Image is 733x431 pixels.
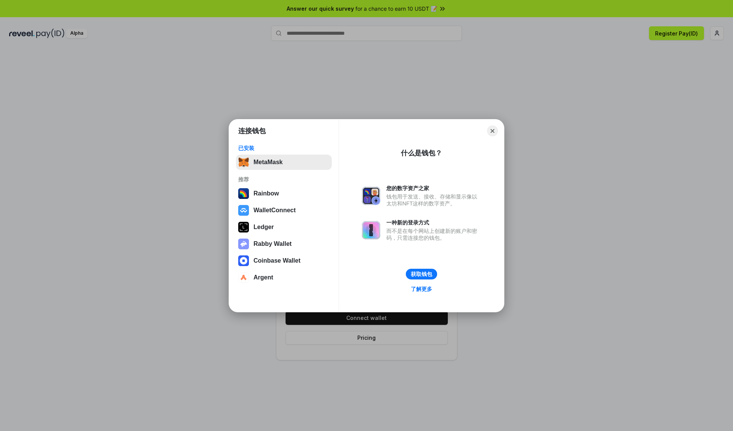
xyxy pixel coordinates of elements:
[386,228,481,241] div: 而不是在每个网站上创建新的账户和密码，只需连接您的钱包。
[236,155,332,170] button: MetaMask
[253,274,273,281] div: Argent
[253,241,292,247] div: Rabby Wallet
[236,203,332,218] button: WalletConnect
[238,157,249,168] img: svg+xml,%3Csvg%20fill%3D%22none%22%20height%3D%2233%22%20viewBox%3D%220%200%2035%2033%22%20width%...
[236,220,332,235] button: Ledger
[236,270,332,285] button: Argent
[386,219,481,226] div: 一种新的登录方式
[487,126,498,136] button: Close
[253,159,283,166] div: MetaMask
[238,145,329,152] div: 已安装
[238,255,249,266] img: svg+xml,%3Csvg%20width%3D%2228%22%20height%3D%2228%22%20viewBox%3D%220%200%2028%2028%22%20fill%3D...
[386,193,481,207] div: 钱包用于发送、接收、存储和显示像以太坊和NFT这样的数字资产。
[411,286,432,292] div: 了解更多
[406,269,437,279] button: 获取钱包
[406,284,437,294] a: 了解更多
[401,149,442,158] div: 什么是钱包？
[362,187,380,205] img: svg+xml,%3Csvg%20xmlns%3D%22http%3A%2F%2Fwww.w3.org%2F2000%2Fsvg%22%20fill%3D%22none%22%20viewBox...
[253,257,300,264] div: Coinbase Wallet
[236,253,332,268] button: Coinbase Wallet
[253,207,296,214] div: WalletConnect
[238,239,249,249] img: svg+xml,%3Csvg%20xmlns%3D%22http%3A%2F%2Fwww.w3.org%2F2000%2Fsvg%22%20fill%3D%22none%22%20viewBox...
[253,224,274,231] div: Ledger
[238,272,249,283] img: svg+xml,%3Csvg%20width%3D%2228%22%20height%3D%2228%22%20viewBox%3D%220%200%2028%2028%22%20fill%3D...
[238,176,329,183] div: 推荐
[238,126,266,136] h1: 连接钱包
[238,222,249,232] img: svg+xml,%3Csvg%20xmlns%3D%22http%3A%2F%2Fwww.w3.org%2F2000%2Fsvg%22%20width%3D%2228%22%20height%3...
[236,236,332,252] button: Rabby Wallet
[253,190,279,197] div: Rainbow
[238,188,249,199] img: svg+xml,%3Csvg%20width%3D%22120%22%20height%3D%22120%22%20viewBox%3D%220%200%20120%20120%22%20fil...
[238,205,249,216] img: svg+xml,%3Csvg%20width%3D%2228%22%20height%3D%2228%22%20viewBox%3D%220%200%2028%2028%22%20fill%3D...
[236,186,332,201] button: Rainbow
[411,271,432,278] div: 获取钱包
[362,221,380,239] img: svg+xml,%3Csvg%20xmlns%3D%22http%3A%2F%2Fwww.w3.org%2F2000%2Fsvg%22%20fill%3D%22none%22%20viewBox...
[386,185,481,192] div: 您的数字资产之家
